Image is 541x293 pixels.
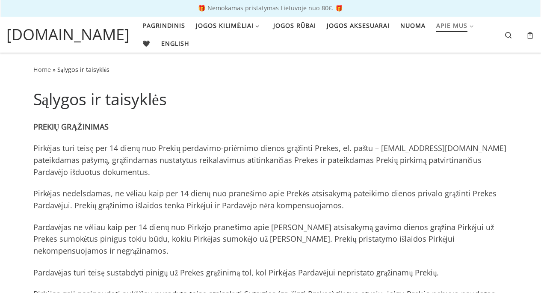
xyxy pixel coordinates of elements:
p: Pardavėjas ne vėliau kaip per 14 dienų nuo Pirkėjo pranešimo apie [PERSON_NAME] atsisakymą gavimo... [33,222,508,257]
p: 🎁 Nemokamas pristatymas Lietuvoje nuo 80€. 🎁 [9,5,532,11]
span: 🖤 [142,35,151,50]
a: Home [33,65,51,74]
strong: PREKIŲ GRĄŽINIMAS [33,121,109,132]
a: Nuoma [398,17,429,35]
span: Jogos kilimėliai [196,17,254,33]
a: Jogos aksesuarai [324,17,393,35]
p: Pirkėjas nedelsdamas, ne vėliau kaip per 14 dienų nuo pranešimo apie Prekės atsisakymą pateikimo ... [33,188,508,212]
span: Sąlygos ir taisyklės [57,65,110,74]
span: English [161,35,189,50]
h1: Sąlygos ir taisyklės [33,87,508,111]
p: Pirkėjas turi teisę per 14 dienų nuo Prekių perdavimo-priėmimo dienos grąžinti Prekes, el. paštu ... [33,142,508,178]
span: » [53,65,56,74]
a: Pagrindinis [140,17,188,35]
a: English [159,35,192,53]
a: Jogos rūbai [271,17,319,35]
a: [DOMAIN_NAME] [6,23,130,46]
a: Jogos kilimėliai [193,17,265,35]
span: Apie mus [436,17,467,33]
p: Pardavėjas turi teisę sustabdyti pinigų už Prekes grąžinimą tol, kol Pirkėjas Pardavėjui neprista... [33,267,508,279]
span: Jogos aksesuarai [327,17,390,33]
span: Pagrindinis [142,17,185,33]
span: Nuoma [400,17,426,33]
a: 🖤 [140,35,154,53]
span: Jogos rūbai [273,17,316,33]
